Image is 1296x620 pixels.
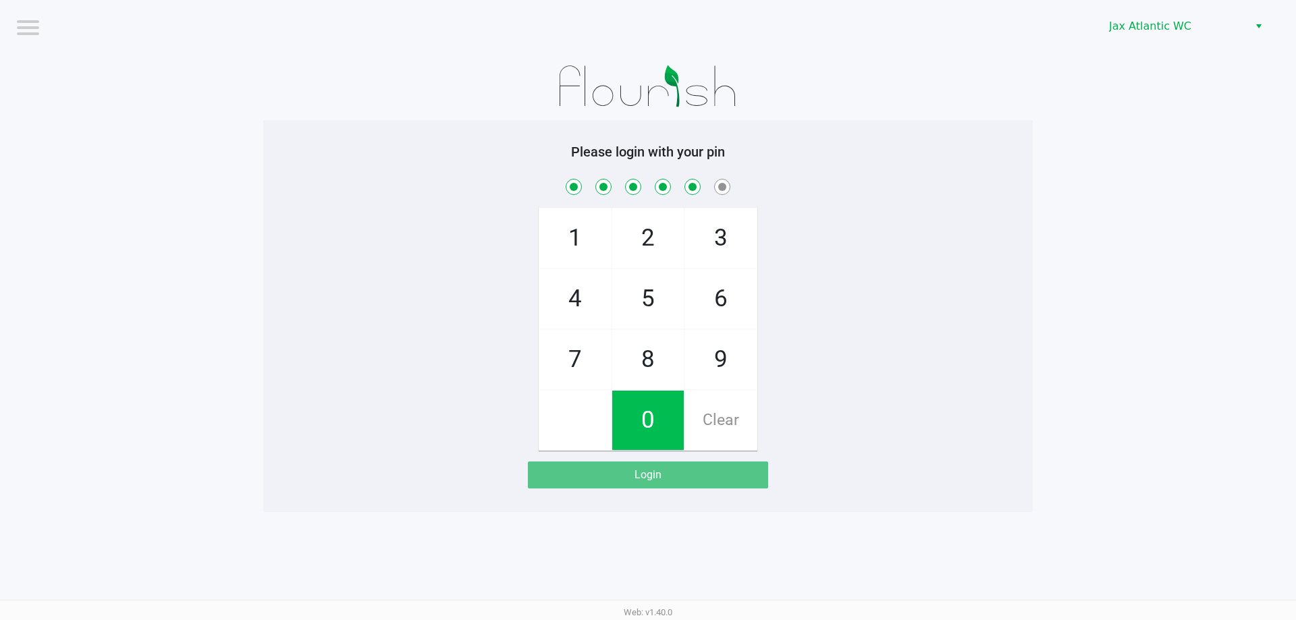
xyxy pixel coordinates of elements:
button: Select [1249,14,1268,38]
span: Web: v1.40.0 [624,607,672,617]
span: 7 [539,330,611,389]
span: Jax Atlantic WC [1109,18,1241,34]
span: 3 [685,208,757,268]
span: 5 [612,269,684,329]
span: 2 [612,208,684,268]
span: 9 [685,330,757,389]
span: 8 [612,330,684,389]
span: 4 [539,269,611,329]
span: 1 [539,208,611,268]
span: 6 [685,269,757,329]
span: Clear [685,391,757,450]
h5: Please login with your pin [273,144,1023,160]
span: 0 [612,391,684,450]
